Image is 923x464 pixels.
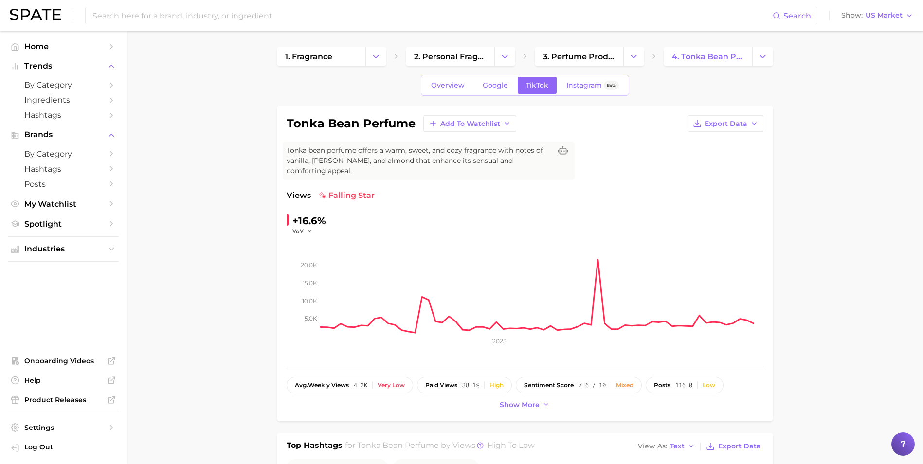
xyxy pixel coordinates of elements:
span: My Watchlist [24,199,102,209]
span: Show [841,13,863,18]
span: YoY [292,227,304,235]
span: Brands [24,130,102,139]
div: High [489,382,504,389]
span: 1. fragrance [285,52,332,61]
span: by Category [24,80,102,89]
a: 2. personal fragrance [406,47,494,66]
button: YoY [292,227,313,235]
tspan: 2025 [492,338,507,345]
span: Instagram [566,81,602,89]
span: Tonka bean perfume offers a warm, sweet, and cozy fragrance with notes of vanilla, [PERSON_NAME],... [287,145,551,176]
a: My Watchlist [8,196,119,212]
tspan: 10.0k [302,297,317,304]
button: avg.weekly views4.2kVery low [287,377,413,393]
button: Export Data [688,115,763,132]
span: 4. tonka bean perfume [672,52,744,61]
button: ShowUS Market [839,9,916,22]
span: Ingredients [24,95,102,105]
a: Log out. Currently logged in with e-mail jacob.demos@robertet.com. [8,440,119,456]
div: Very low [378,382,405,389]
a: Posts [8,177,119,192]
a: Settings [8,420,119,435]
button: View AsText [635,440,698,453]
span: posts [654,382,670,389]
span: Home [24,42,102,51]
div: Low [703,382,715,389]
span: sentiment score [524,382,574,389]
button: posts116.0Low [646,377,724,393]
span: 3. perfume products [543,52,615,61]
a: 3. perfume products [535,47,623,66]
span: Posts [24,179,102,189]
input: Search here for a brand, industry, or ingredient [91,7,773,24]
button: Trends [8,59,119,73]
button: Change Category [623,47,644,66]
div: Mixed [616,382,633,389]
span: Export Data [718,442,761,450]
span: 38.1% [462,382,479,389]
tspan: 20.0k [301,261,317,268]
span: Help [24,376,102,385]
a: TikTok [518,77,557,94]
button: Change Category [365,47,386,66]
span: Hashtags [24,110,102,120]
span: Product Releases [24,395,102,404]
a: by Category [8,77,119,92]
a: by Category [8,146,119,161]
button: Show more [497,398,553,411]
button: sentiment score7.6 / 10Mixed [516,377,642,393]
span: Overview [431,81,465,89]
a: InstagramBeta [558,77,627,94]
a: Hashtags [8,107,119,123]
span: TikTok [526,81,548,89]
a: Product Releases [8,393,119,407]
span: 4.2k [354,382,367,389]
button: Change Category [752,47,773,66]
a: 1. fragrance [277,47,365,66]
a: Hashtags [8,161,119,177]
div: +16.6% [292,213,326,229]
span: paid views [425,382,457,389]
a: 4. tonka bean perfume [664,47,752,66]
button: Brands [8,127,119,142]
img: falling star [319,192,326,199]
span: weekly views [295,382,349,389]
span: falling star [319,190,375,201]
a: Home [8,39,119,54]
span: Trends [24,62,102,71]
button: Industries [8,242,119,256]
span: 2. personal fragrance [414,52,486,61]
span: tonka bean perfume [357,441,439,450]
span: Hashtags [24,164,102,174]
tspan: 5.0k [305,315,317,322]
span: Text [670,444,685,449]
span: 7.6 / 10 [579,382,606,389]
button: paid views38.1%High [417,377,512,393]
button: Export Data [704,440,763,453]
h1: Top Hashtags [287,440,343,453]
h1: tonka bean perfume [287,118,416,129]
img: SPATE [10,9,61,20]
a: Overview [423,77,473,94]
span: Spotlight [24,219,102,229]
span: Add to Watchlist [440,120,500,128]
abbr: average [295,381,308,389]
button: Add to Watchlist [423,115,516,132]
span: View As [638,444,667,449]
span: Views [287,190,311,201]
span: Beta [607,81,616,89]
span: Search [783,11,811,20]
span: 116.0 [675,382,692,389]
span: Google [483,81,508,89]
span: Onboarding Videos [24,357,102,365]
a: Help [8,373,119,388]
a: Spotlight [8,216,119,232]
h2: for by Views [345,440,535,453]
a: Onboarding Videos [8,354,119,368]
span: high to low [487,441,535,450]
span: Export Data [705,120,747,128]
span: US Market [866,13,903,18]
span: Log Out [24,443,111,451]
span: Show more [500,401,540,409]
button: Change Category [494,47,515,66]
